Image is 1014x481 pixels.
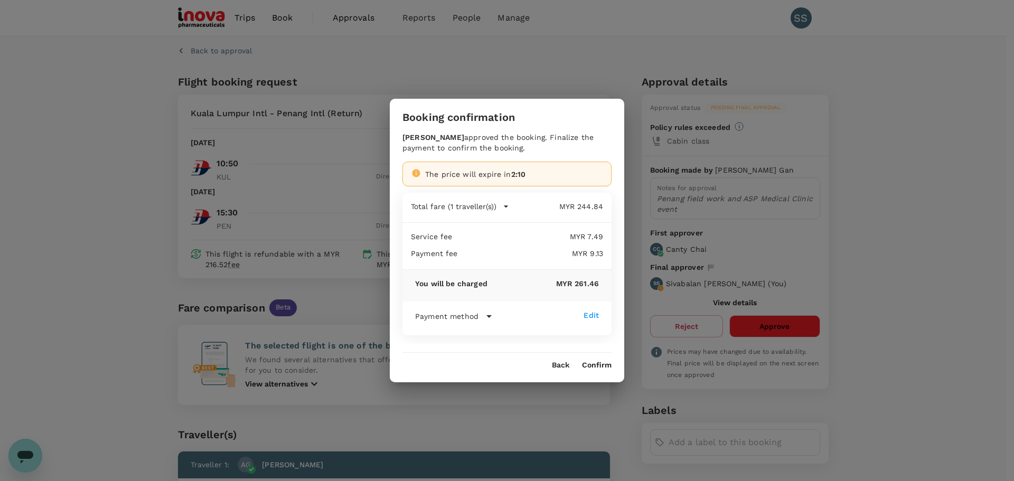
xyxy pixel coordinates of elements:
[487,278,599,289] p: MYR 261.46
[511,170,526,178] span: 2:10
[415,278,487,289] p: You will be charged
[582,361,612,370] button: Confirm
[425,169,603,180] div: The price will expire in
[552,361,569,370] button: Back
[402,132,612,153] div: approved the booking. Finalize the payment to confirm the booking.
[509,201,603,212] p: MYR 244.84
[584,310,599,320] div: Edit
[411,201,509,212] button: Total fare (1 traveller(s))
[411,231,453,242] p: Service fee
[453,231,603,242] p: MYR 7.49
[411,248,458,259] p: Payment fee
[411,201,496,212] p: Total fare (1 traveller(s))
[415,311,478,322] p: Payment method
[458,248,603,259] p: MYR 9.13
[402,111,515,124] h3: Booking confirmation
[402,133,464,142] b: [PERSON_NAME]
